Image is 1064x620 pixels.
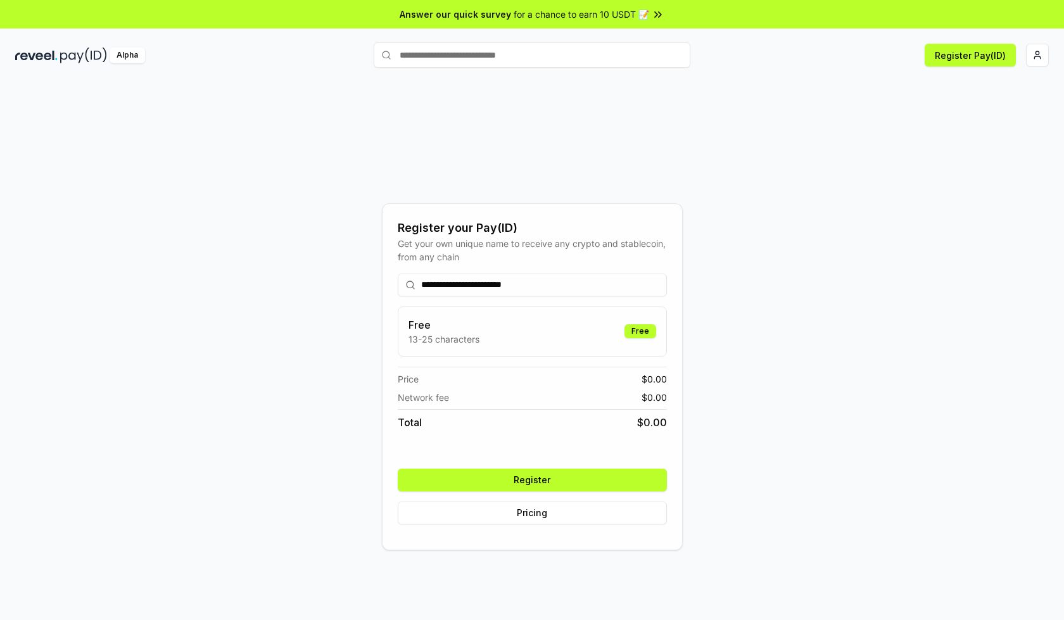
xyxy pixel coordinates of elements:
button: Pricing [398,502,667,524]
h3: Free [408,317,479,332]
p: 13-25 characters [408,332,479,346]
img: reveel_dark [15,47,58,63]
button: Register [398,469,667,491]
span: Answer our quick survey [400,8,511,21]
div: Get your own unique name to receive any crypto and stablecoin, from any chain [398,237,667,263]
span: $ 0.00 [642,372,667,386]
div: Free [624,324,656,338]
span: for a chance to earn 10 USDT 📝 [514,8,649,21]
img: pay_id [60,47,107,63]
div: Register your Pay(ID) [398,219,667,237]
span: Price [398,372,419,386]
span: $ 0.00 [637,415,667,430]
div: Alpha [110,47,145,63]
span: Network fee [398,391,449,404]
span: Total [398,415,422,430]
span: $ 0.00 [642,391,667,404]
button: Register Pay(ID) [925,44,1016,66]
